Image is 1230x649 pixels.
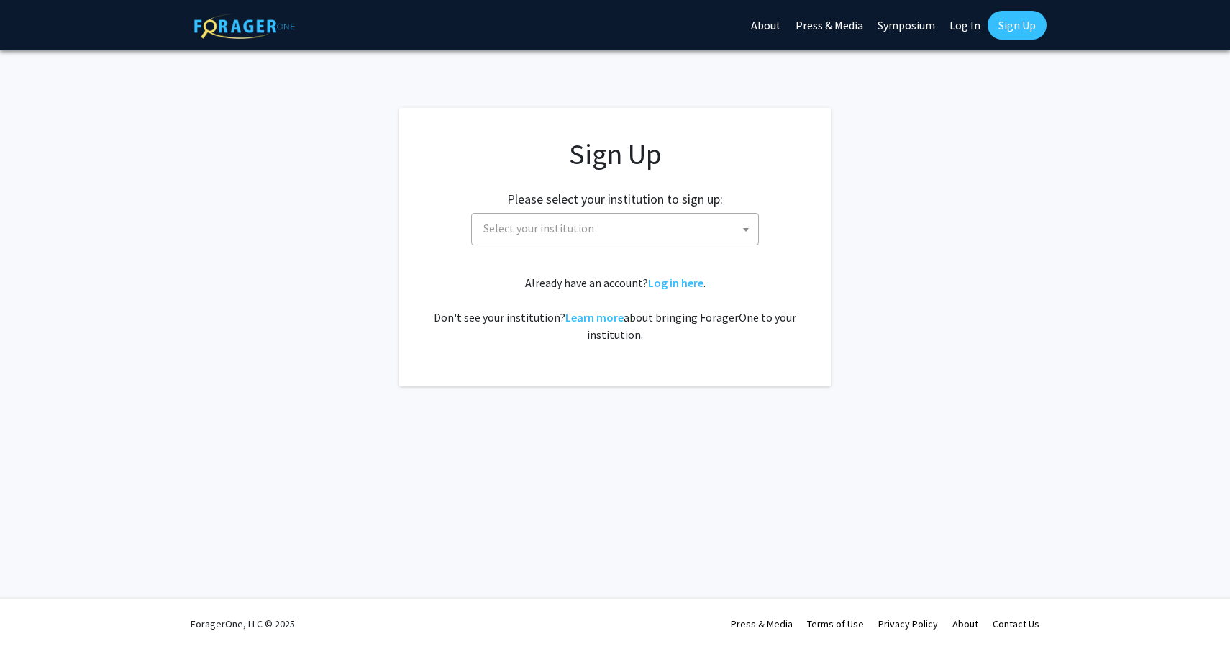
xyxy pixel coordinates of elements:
[807,617,864,630] a: Terms of Use
[565,310,624,324] a: Learn more about bringing ForagerOne to your institution
[648,276,703,290] a: Log in here
[194,14,295,39] img: ForagerOne Logo
[988,11,1047,40] a: Sign Up
[731,617,793,630] a: Press & Media
[952,617,978,630] a: About
[191,599,295,649] div: ForagerOne, LLC © 2025
[428,137,802,171] h1: Sign Up
[993,617,1039,630] a: Contact Us
[507,191,723,207] h2: Please select your institution to sign up:
[471,213,759,245] span: Select your institution
[483,221,594,235] span: Select your institution
[478,214,758,243] span: Select your institution
[428,274,802,343] div: Already have an account? . Don't see your institution? about bringing ForagerOne to your institut...
[878,617,938,630] a: Privacy Policy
